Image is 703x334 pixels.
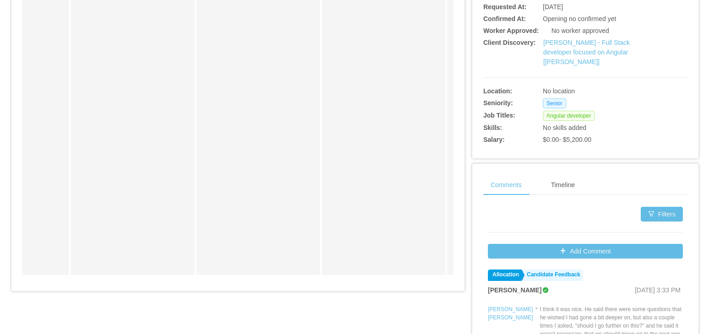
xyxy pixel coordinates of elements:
span: $0.00 - $5,200.00 [543,136,591,143]
button: icon: filterFilters [641,207,683,221]
b: Seniority: [483,99,513,107]
span: No worker approved [552,27,609,34]
a: Candidate Feedback [522,269,583,281]
div: Comments [483,175,529,195]
div: Timeline [544,175,582,195]
span: Opening no confirmed yet [543,15,616,22]
span: No skills added [543,124,586,131]
strong: [PERSON_NAME] [488,286,541,294]
b: Job Titles: [483,112,515,119]
a: [PERSON_NAME] - Full Stack developer focused on Angular [[PERSON_NAME]] [543,39,630,65]
b: Location: [483,87,512,95]
b: Skills: [483,124,502,131]
a: Allocation [488,269,521,281]
b: Worker Approved: [483,27,539,34]
b: Client Discovery: [483,39,535,46]
span: Angular developer [543,111,595,121]
div: No location [543,86,645,96]
button: icon: plusAdd Comment [488,244,683,259]
span: Senior [543,98,566,108]
span: [DATE] 3:33 PM [635,286,681,294]
b: Requested At: [483,3,526,11]
a: [PERSON_NAME] [PERSON_NAME] [488,306,533,321]
b: Salary: [483,136,505,143]
span: [DATE] [543,3,563,11]
b: Confirmed At: [483,15,526,22]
